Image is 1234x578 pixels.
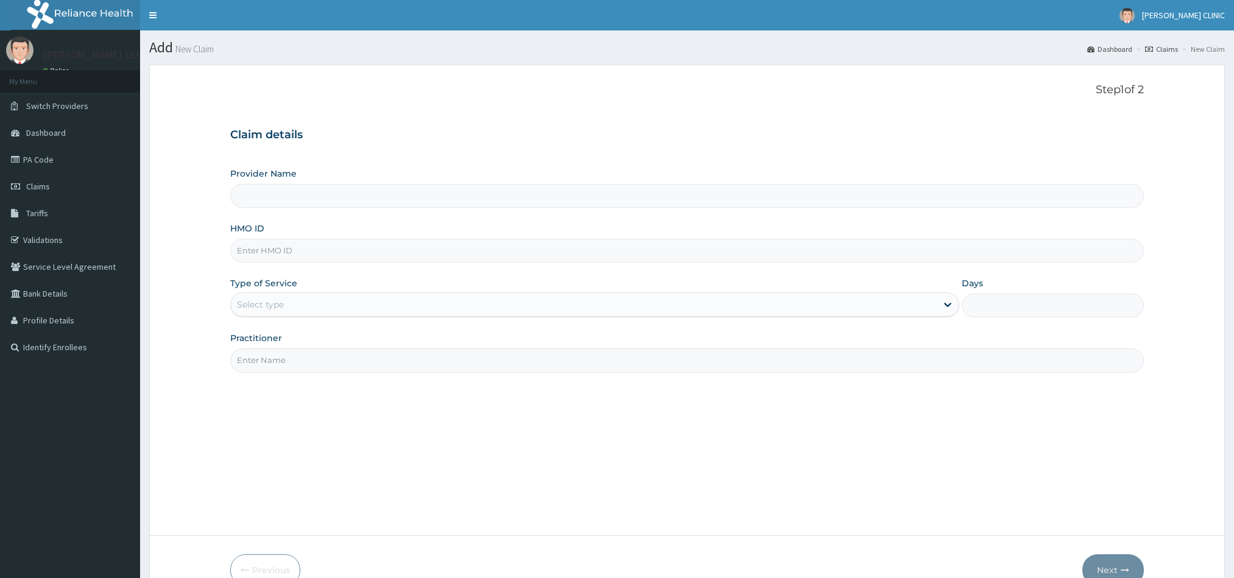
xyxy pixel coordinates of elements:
a: Online [43,66,72,75]
li: New Claim [1179,44,1225,54]
input: Enter Name [230,348,1143,372]
small: New Claim [173,44,214,54]
label: Provider Name [230,167,297,180]
div: Select type [237,298,284,311]
span: Tariffs [26,208,48,219]
a: Dashboard [1087,44,1132,54]
span: [PERSON_NAME] CLINIC [1142,10,1225,21]
img: User Image [1119,8,1135,23]
span: Claims [26,181,50,192]
h1: Add [149,40,1225,55]
p: Step 1 of 2 [230,83,1143,97]
label: Days [962,277,983,289]
img: User Image [6,37,33,64]
span: Dashboard [26,127,66,138]
span: Switch Providers [26,100,88,111]
a: Claims [1145,44,1178,54]
label: Type of Service [230,277,297,289]
p: [PERSON_NAME] CLINIC [43,49,156,60]
label: Practitioner [230,332,282,344]
h3: Claim details [230,129,1143,142]
label: HMO ID [230,222,264,234]
input: Enter HMO ID [230,239,1143,263]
